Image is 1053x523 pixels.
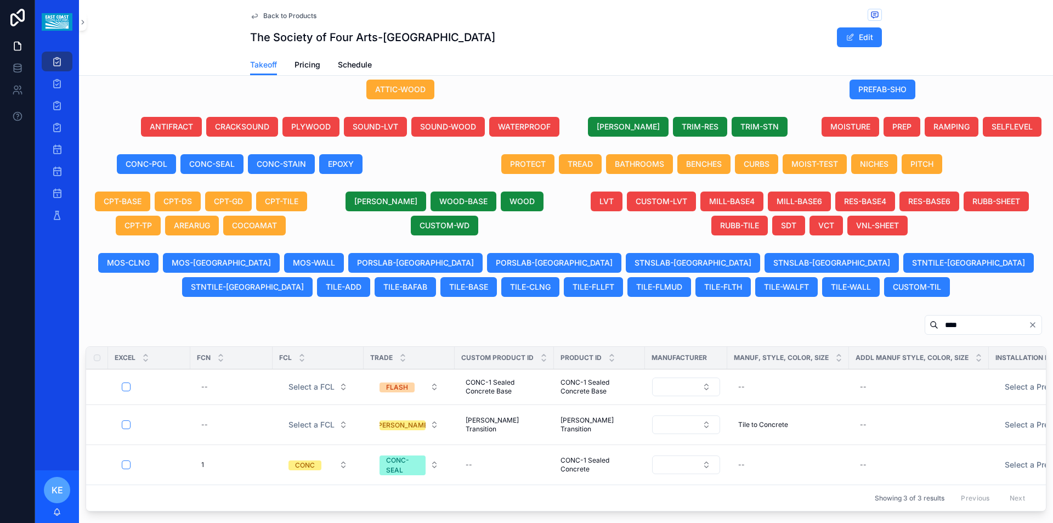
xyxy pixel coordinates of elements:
[250,55,277,76] a: Takeoff
[992,121,1033,132] span: SELFLEVEL
[201,460,204,469] span: 1
[150,121,193,132] span: ANTIFRACT
[370,414,448,435] a: Select Button
[809,216,843,235] button: VCT
[652,377,721,397] a: Select Button
[510,282,551,293] span: TILE-CLNG
[772,216,805,235] button: SDT
[822,277,880,297] button: TILE-WALL
[215,121,269,132] span: CRACKSOUND
[599,196,614,207] span: LVT
[95,192,150,211] button: CPT-BASE
[250,59,277,70] span: Takeoff
[461,374,547,400] a: CONC-1 Sealed Concrete Base
[466,416,543,434] span: [PERSON_NAME] Transition
[732,117,788,137] button: TRIM-STN
[420,220,469,231] span: CUSTOM-WD
[163,253,280,273] button: MOS-[GEOGRAPHIC_DATA]
[902,154,942,174] button: PITCH
[116,216,161,235] button: CPT-TP
[844,196,886,207] span: RES-BASE4
[791,159,838,170] span: MOIST-TEST
[910,159,933,170] span: PITCH
[197,378,266,396] a: --
[98,253,158,273] button: MOS-CLNG
[466,378,543,396] span: CONC-1 Sealed Concrete Base
[326,282,361,293] span: TILE-ADD
[370,449,448,480] a: Select Button
[411,117,485,137] button: SOUND-WOOD
[498,121,551,132] span: WATERPROOF
[1028,320,1041,329] button: Clear
[561,416,638,434] span: [PERSON_NAME] Transition
[205,192,252,211] button: CPT-GD
[223,216,286,235] button: COCOAMAT
[256,192,307,211] button: CPT-TILE
[686,159,722,170] span: BENCHES
[357,257,474,268] span: PORSLAB-[GEOGRAPHIC_DATA]
[501,154,554,174] button: PROTECT
[573,282,614,293] span: TILE-FLLFT
[206,117,278,137] button: CRACKSOUND
[293,257,335,268] span: MOS-WALL
[248,154,315,174] button: CONC-STAIN
[964,192,1029,211] button: RUBB-SHEET
[375,84,426,95] span: ATTIC-WOOD
[626,253,760,273] button: STNSLAB-[GEOGRAPHIC_DATA]
[197,456,266,474] a: 1
[328,159,354,170] span: EPOXY
[564,277,623,297] button: TILE-FLLFT
[591,192,622,211] button: LVT
[191,282,304,293] span: STNTILE-[GEOGRAPHIC_DATA]
[740,121,779,132] span: TRIM-STN
[291,121,331,132] span: PLYWOOD
[933,121,970,132] span: RAMPING
[383,282,427,293] span: TILE-BAFAB
[279,454,357,475] a: Select Button
[466,460,472,469] div: --
[856,378,982,396] a: --
[126,159,167,170] span: CONC-POL
[461,456,547,474] a: --
[104,196,141,207] span: CPT-BASE
[280,415,356,435] button: Select Button
[847,216,908,235] button: VNL-SHEET
[734,416,842,434] a: Tile to Concrete
[744,159,769,170] span: CURBS
[561,378,638,396] span: CONC-1 Sealed Concrete Base
[768,192,831,211] button: MILL-BASE6
[627,192,696,211] button: CUSTOM-LVT
[354,196,417,207] span: [PERSON_NAME]
[884,117,920,137] button: PREP
[738,460,745,469] div: --
[773,257,890,268] span: STNSLAB-[GEOGRAPHIC_DATA]
[201,420,208,429] div: --
[165,216,219,235] button: AREARUG
[52,483,63,497] span: KE
[295,460,315,470] div: CONC
[652,415,720,434] button: Select Button
[42,13,72,31] img: App logo
[375,277,436,297] button: TILE-BAFAB
[673,117,727,137] button: TRIM-RES
[597,121,660,132] span: [PERSON_NAME]
[636,196,687,207] span: CUSTOM-LVT
[704,282,742,293] span: TILE-FLTH
[386,383,408,392] div: FLASH
[781,220,796,231] span: SDT
[295,55,320,77] a: Pricing
[117,154,176,174] button: CONC-POL
[561,456,638,474] a: CONC-1 Sealed Concrete
[461,412,547,438] a: [PERSON_NAME] Transition
[197,416,266,434] a: --
[370,353,393,362] span: Trade
[348,253,483,273] button: PORSLAB-[GEOGRAPHIC_DATA]
[353,121,398,132] span: SOUND-LVT
[370,376,448,397] a: Select Button
[682,121,718,132] span: TRIM-RES
[201,383,208,391] div: --
[559,154,602,174] button: TREAD
[734,353,829,362] span: Manuf, Style, Color, Size
[279,353,292,362] span: FCL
